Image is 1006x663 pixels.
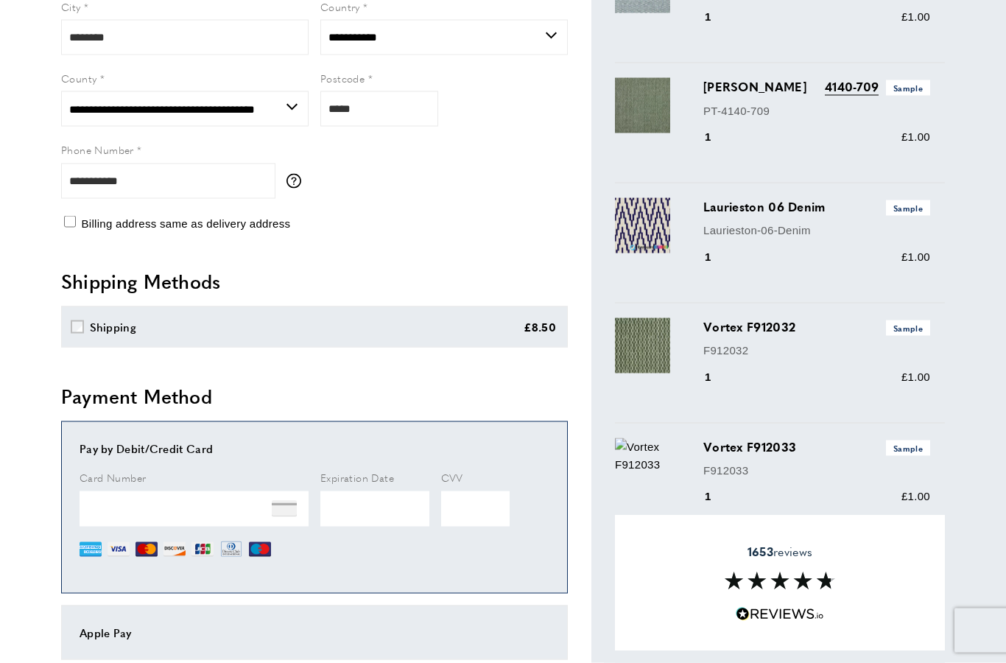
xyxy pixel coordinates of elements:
iframe: Secure Credit Card Frame - CVV [441,491,510,527]
span: Sample [886,320,930,336]
img: DI.png [163,539,186,561]
span: Expiration Date [320,470,394,485]
iframe: Secure Credit Card Frame - Expiration Date [320,491,429,527]
span: Sample [886,80,930,96]
img: Laurieston 06 Denim [615,198,670,253]
img: NONE.png [272,497,297,522]
div: Pay by Debit/Credit Card [80,440,549,457]
img: MI.png [249,539,271,561]
div: 1 [703,488,732,505]
span: £1.00 [901,250,930,263]
div: £8.50 [524,318,557,336]
span: reviews [748,545,812,560]
p: F912033 [703,462,930,480]
span: £1.00 [901,10,930,23]
h3: Vortex F912033 [703,438,930,456]
img: Reviews section [725,572,835,590]
img: VI.png [108,539,130,561]
span: Phone Number [61,142,134,157]
span: Postcode [320,71,365,85]
img: Vortex F912033 [615,438,689,474]
img: Reviews.io 5 stars [736,608,824,622]
img: Vortex F912032 [615,318,670,373]
iframe: Secure Credit Card Frame - Credit Card Number [80,491,309,527]
span: £1.00 [901,490,930,502]
h2: Payment Method [61,383,568,410]
p: F912032 [703,342,930,359]
span: £1.00 [901,130,930,143]
div: Apple Pay [80,624,549,642]
h3: Vortex F912032 [703,318,930,336]
h3: Laurieston 06 Denim [703,198,930,216]
div: 1 [703,248,732,266]
img: MC.png [136,539,158,561]
span: Sample [886,200,930,216]
span: County [61,71,96,85]
strong: 1653 [748,544,773,561]
span: Sample [886,441,930,456]
span: Card Number [80,470,146,485]
input: Billing address same as delivery address [64,216,76,228]
h3: [PERSON_NAME] [703,78,930,96]
div: 1 [703,128,732,146]
span: Billing address same as delivery address [81,217,290,230]
div: 1 [703,8,732,26]
div: 1 [703,368,732,386]
h2: Shipping Methods [61,268,568,295]
img: Hepworth 4140-709 [615,78,670,133]
button: More information [286,174,309,189]
img: JCB.png [191,539,214,561]
img: AE.png [80,539,102,561]
span: CVV [441,470,463,485]
p: PT-4140-709 [703,102,930,120]
span: £1.00 [901,371,930,383]
p: Laurieston-06-Denim [703,222,930,239]
img: DN.png [219,539,243,561]
div: Shipping [90,318,136,336]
